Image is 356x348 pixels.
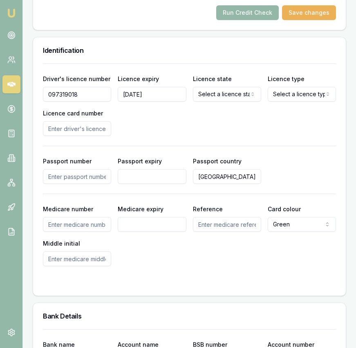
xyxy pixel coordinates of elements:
[193,217,261,232] input: Enter medicare reference
[118,206,163,212] label: Medicare expiry
[43,121,111,136] input: Enter driver's licence card number
[268,341,314,348] label: Account number
[43,47,336,54] h3: Identification
[43,110,103,117] label: Licence card number
[118,158,162,165] label: Passport expiry
[118,341,159,348] label: Account name
[43,240,80,247] label: Middle initial
[7,8,16,18] img: emu-icon-u.png
[193,75,232,82] label: Licence state
[268,75,305,82] label: Licence type
[43,217,111,232] input: Enter medicare number
[43,158,92,165] label: Passport number
[118,75,159,82] label: Licence expiry
[193,158,242,165] label: Passport country
[193,341,227,348] label: BSB number
[43,169,111,184] input: Enter passport number
[43,313,336,319] h3: Bank Details
[282,5,336,20] button: Save changes
[43,341,75,348] label: Bank name
[268,206,301,212] label: Card colour
[43,206,93,212] label: Medicare number
[43,251,111,266] input: Enter medicare middle initial
[43,75,110,82] label: Driver's licence number
[193,206,223,212] label: Reference
[216,5,279,20] button: Run Credit Check
[193,169,261,184] input: Enter passport country
[43,87,111,102] input: Enter driver's licence number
